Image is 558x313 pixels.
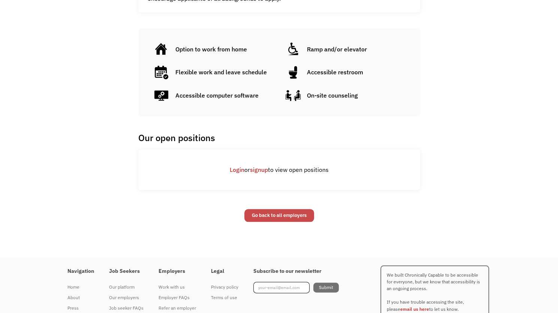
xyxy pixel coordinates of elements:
h4: Job Seekers [109,268,144,275]
div: Press [67,304,94,313]
a: Our platform [109,282,144,292]
input: Submit [313,283,339,292]
div: Work with us [159,283,196,292]
div: Flexible work and leave schedule [175,68,267,77]
div: Home [67,283,94,292]
h4: Subscribe to our newsletter [253,268,339,275]
a: signup [250,166,268,173]
div: Option to work from home [175,45,247,54]
div: Accessible computer software [175,91,259,100]
a: Work with us [159,282,196,292]
a: Our employers [109,292,144,303]
h4: Navigation [67,268,94,275]
div: Our employers [109,293,144,302]
div: Privacy policy [211,283,238,292]
a: Privacy policy [211,282,238,292]
div: Our platform [109,283,144,292]
a: Terms of use [211,292,238,303]
a: email us here [400,306,429,312]
div: Refer an employer [159,304,196,313]
div: On-site counseling [307,91,358,100]
h4: Employers [159,268,196,275]
a: Go back to all employers [244,209,314,222]
a: About [67,292,94,303]
a: Login [230,166,244,173]
input: your-email@email.com [253,282,310,293]
form: Footer Newsletter [253,282,339,293]
div: Ramp and/or elevator [307,45,367,54]
div: Accessible restroom [307,68,363,77]
h4: Legal [211,268,238,275]
div: About [67,293,94,302]
a: Home [67,282,94,292]
div: Terms of use [211,293,238,302]
div: or to view open positions [138,165,420,174]
div: Employer FAQs [159,293,196,302]
a: Employer FAQs [159,292,196,303]
div: Job seeker FAQs [109,304,144,313]
h1: Our open positions [138,132,417,143]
